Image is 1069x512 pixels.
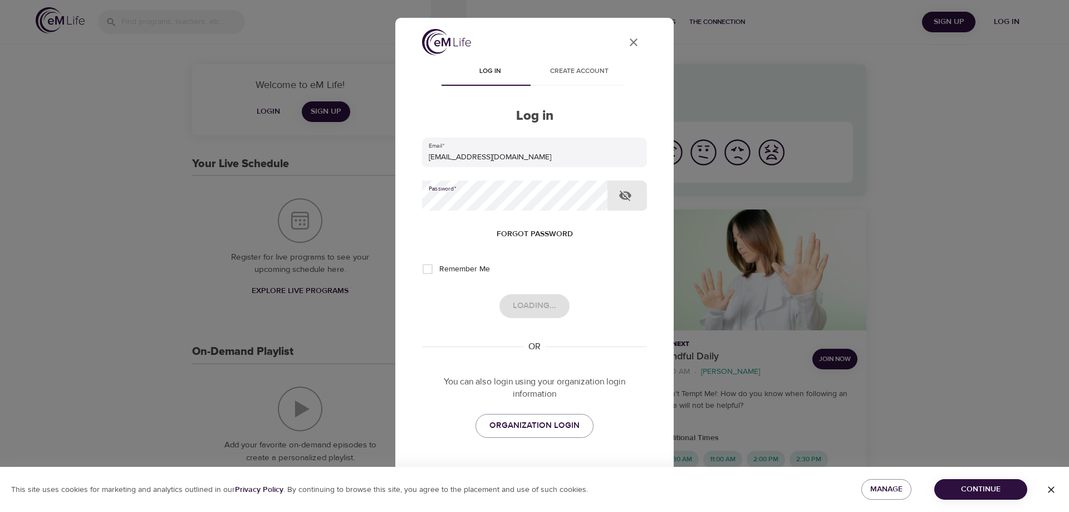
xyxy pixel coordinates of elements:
span: ORGANIZATION LOGIN [489,418,580,433]
button: Forgot password [492,224,577,245]
div: disabled tabs example [422,59,647,86]
h2: Log in [422,108,647,124]
b: Privacy Policy [235,485,283,495]
img: logo [422,29,471,55]
a: ORGANIZATION LOGIN [475,414,594,437]
span: Forgot password [497,227,573,241]
span: Log in [452,66,528,77]
div: OR [524,340,545,353]
span: Manage [870,482,903,496]
span: Continue [943,482,1018,496]
p: You can also login using your organization login information [422,376,647,401]
button: close [620,29,647,56]
span: Create account [541,66,617,77]
span: Remember Me [439,264,490,275]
